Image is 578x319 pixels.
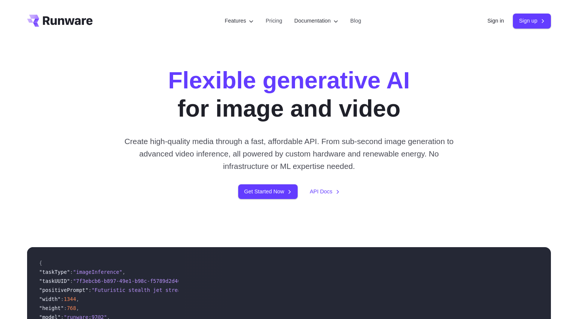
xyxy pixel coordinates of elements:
span: 1344 [64,296,76,302]
span: : [70,278,73,284]
span: "taskType" [39,269,70,275]
h1: for image and video [168,66,410,123]
a: Sign in [487,17,504,25]
span: 768 [67,305,76,311]
span: : [88,287,91,293]
span: "7f3ebcb6-b897-49e1-b98c-f5789d2d40d7" [73,278,190,284]
a: Go to / [27,15,93,27]
span: : [64,305,67,311]
span: "taskUUID" [39,278,70,284]
a: API Docs [310,187,340,196]
span: "Futuristic stealth jet streaking through a neon-lit cityscape with glowing purple exhaust" [91,287,372,293]
span: "width" [39,296,61,302]
span: : [61,296,64,302]
a: Pricing [266,17,282,25]
strong: Flexible generative AI [168,67,410,93]
span: { [39,260,42,266]
a: Blog [350,17,361,25]
span: "positivePrompt" [39,287,88,293]
a: Sign up [513,14,551,28]
span: "height" [39,305,64,311]
label: Documentation [294,17,338,25]
a: Get Started Now [238,184,298,199]
span: , [76,305,79,311]
span: , [122,269,125,275]
label: Features [225,17,254,25]
span: , [76,296,79,302]
p: Create high-quality media through a fast, affordable API. From sub-second image generation to adv... [122,135,457,173]
span: "imageInference" [73,269,122,275]
span: : [70,269,73,275]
